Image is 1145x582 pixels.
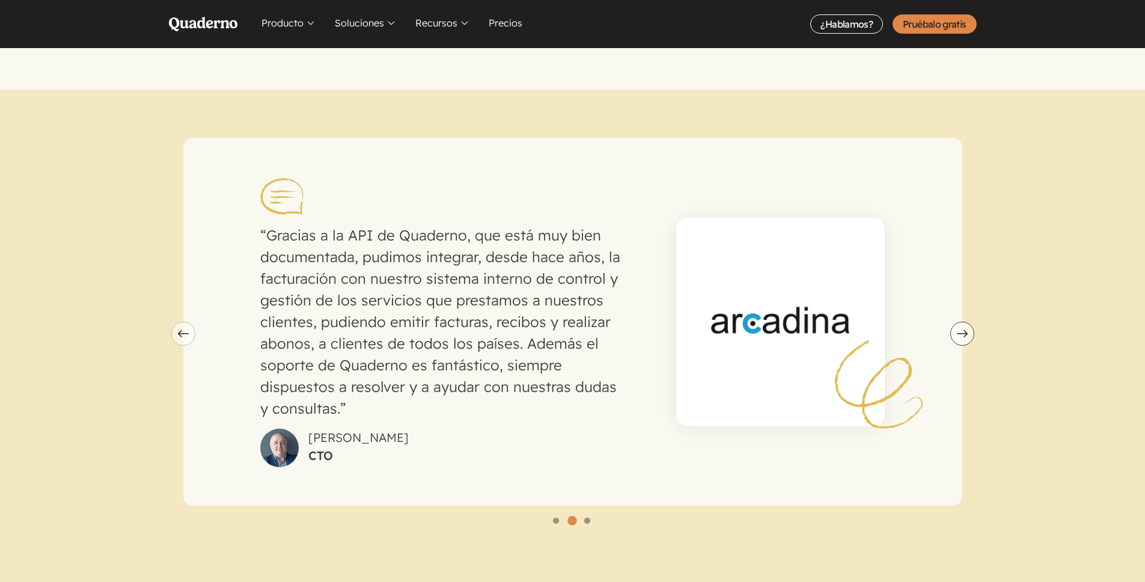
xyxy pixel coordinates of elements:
[893,14,976,34] a: Pruébalo gratis
[260,429,299,467] img: Photo of Jose Alberto Hernandis
[183,138,962,506] div: slide 2
[308,447,409,465] cite: CTO
[260,224,624,419] p: Gracias a la API de Quaderno, que está muy bien documentada, pudimos integrar, desde hace años, l...
[308,429,409,467] div: [PERSON_NAME]
[676,218,885,426] img: Arcadina logo
[183,138,962,506] div: carousel
[810,14,883,34] a: ¿Hablamos?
